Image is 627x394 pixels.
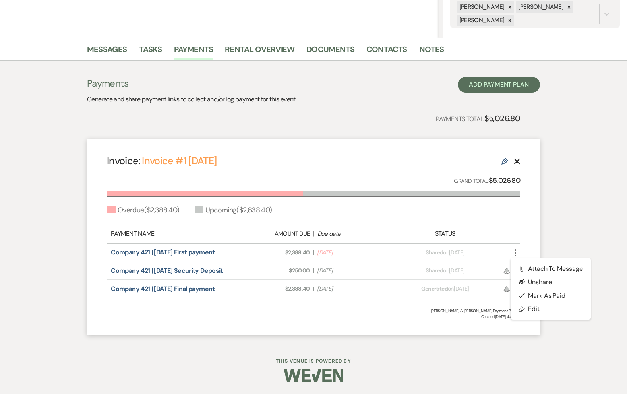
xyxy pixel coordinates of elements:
div: [PERSON_NAME] & [PERSON_NAME] Payment Plan #1 [107,308,520,314]
div: Overdue ( $2,388.40 ) [107,205,180,215]
a: Company 421 | [DATE] First payment [111,248,215,256]
div: [PERSON_NAME] [457,15,506,26]
button: Unshare [511,275,591,289]
div: [PERSON_NAME] [516,1,565,13]
button: Attach to Message [511,262,591,276]
div: [PERSON_NAME] [457,1,506,13]
span: $2,388.40 [237,248,310,257]
span: Created: [DATE] 4:40 PM [107,314,520,320]
span: | [313,285,314,293]
span: | [313,248,314,257]
a: Documents [306,43,354,60]
a: Contacts [366,43,407,60]
a: Company 421 | [DATE] Security Deposit [111,266,223,275]
div: Amount Due [236,229,310,239]
button: Add Payment Plan [458,77,540,93]
div: Upcoming ( $2,638.40 ) [195,205,272,215]
div: | [232,229,395,239]
span: Shared [426,267,443,274]
span: Shared [426,249,443,256]
a: Notes [419,43,444,60]
p: Grand Total: [454,175,520,186]
div: Status [395,229,496,239]
a: Edit [511,302,591,316]
strong: $5,026.80 [484,113,520,124]
p: Payments Total: [436,112,520,125]
a: Messages [87,43,127,60]
div: Payment Name [111,229,232,239]
a: Payments [174,43,213,60]
div: on [DATE] [395,248,496,257]
h4: Invoice: [107,154,217,168]
a: Rental Overview [225,43,294,60]
a: Company 421 | [DATE] Final payment [111,285,215,293]
strong: $5,026.80 [489,176,520,185]
span: $250.00 [237,266,310,275]
h3: Payments [87,77,296,90]
span: [DATE] [317,266,390,275]
div: Due date [317,229,391,239]
span: [DATE] [317,248,390,257]
span: Generated [421,285,448,292]
div: on [DATE] [395,266,496,275]
img: Weven Logo [284,361,343,389]
button: Mark as Paid [511,289,591,302]
p: Generate and share payment links to collect and/or log payment for this event. [87,94,296,105]
span: | [313,266,314,275]
span: $2,388.40 [237,285,310,293]
div: on [DATE] [395,285,496,293]
a: Invoice #1 [DATE] [142,154,217,167]
a: Tasks [139,43,162,60]
span: [DATE] [317,285,390,293]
